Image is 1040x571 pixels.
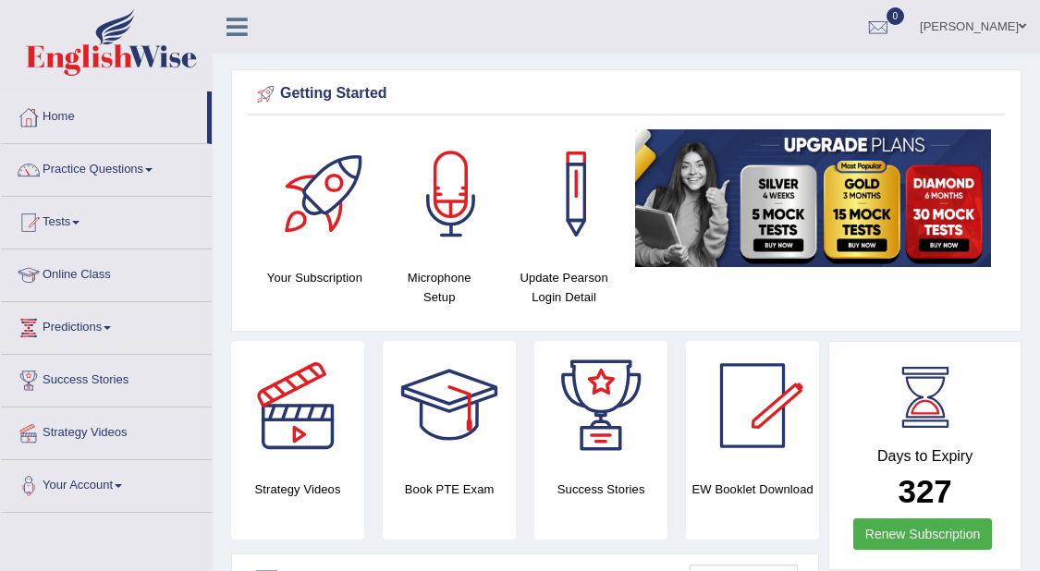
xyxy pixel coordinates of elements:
a: Your Account [1,460,212,506]
b: 327 [898,473,951,509]
a: Success Stories [1,355,212,401]
h4: Update Pearson Login Detail [511,268,618,307]
a: Strategy Videos [1,407,212,454]
h4: Success Stories [534,480,667,499]
h4: Your Subscription [262,268,368,287]
h4: Microphone Setup [386,268,493,307]
h4: Days to Expiry [850,448,1000,465]
img: small5.jpg [635,129,991,267]
a: Home [1,91,207,138]
h4: EW Booklet Download [686,480,819,499]
div: Getting Started [252,80,1000,108]
span: 0 [887,7,905,25]
a: Renew Subscription [853,518,993,550]
a: Predictions [1,302,212,348]
h4: Book PTE Exam [383,480,516,499]
a: Practice Questions [1,144,212,190]
h4: Strategy Videos [231,480,364,499]
a: Online Class [1,249,212,296]
a: Tests [1,197,212,243]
